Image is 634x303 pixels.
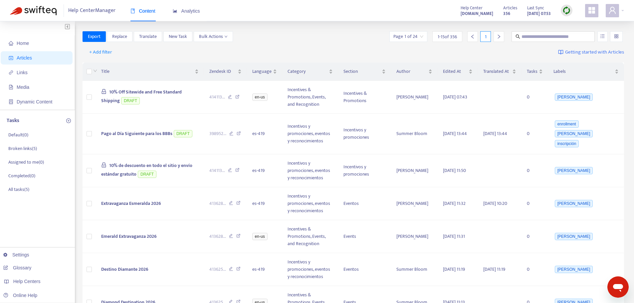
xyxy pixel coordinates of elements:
[101,162,192,178] span: 10% de descuento en todo el sitio y envío estándar gratuito
[68,4,115,17] span: Help Center Manager
[522,187,548,220] td: 0
[443,93,467,101] span: [DATE] 07:43
[527,68,537,75] span: Tasks
[391,253,438,286] td: Summer Bloom
[522,220,548,253] td: 0
[130,8,155,14] span: Content
[497,34,501,39] span: right
[565,49,624,56] span: Getting started with Articles
[555,167,593,174] span: [PERSON_NAME]
[101,232,157,240] span: Emerald Extravaganza 2026
[478,63,522,81] th: Translated At
[338,220,391,253] td: Events
[173,8,200,14] span: Analytics
[247,253,282,286] td: es-419
[101,68,193,75] span: Title
[483,130,507,137] span: [DATE] 13:44
[338,81,391,114] td: Incentives & Promotions
[83,31,106,42] button: Export
[443,232,465,240] span: [DATE] 11:31
[522,114,548,154] td: 0
[461,4,483,12] span: Help Center
[597,31,608,42] button: unordered-list
[252,68,272,75] span: Language
[600,34,605,39] span: unordered-list
[470,34,475,39] span: left
[247,63,282,81] th: Language
[522,154,548,187] td: 0
[7,117,19,125] p: Tasks
[555,233,593,240] span: [PERSON_NAME]
[107,31,132,42] button: Replace
[93,69,97,73] span: down
[252,233,268,240] span: en-us
[9,56,13,60] span: account-book
[343,68,380,75] span: Section
[282,253,338,286] td: Incentivos y promociones, eventos y reconocimientos
[3,252,29,257] a: Settings
[209,200,226,207] span: 413628 ...
[391,114,438,154] td: Summer Bloom
[9,70,13,75] span: link
[17,41,29,46] span: Home
[483,68,511,75] span: Translated At
[17,99,52,104] span: Dynamic Content
[8,145,37,152] p: Broken links ( 5 )
[101,162,106,168] span: lock
[101,265,148,273] span: Destino Diamante 2026
[391,220,438,253] td: [PERSON_NAME]
[247,187,282,220] td: es-419
[209,68,236,75] span: Zendesk ID
[438,63,478,81] th: Edited At
[338,187,391,220] td: Eventos
[3,293,37,298] a: Online Help
[66,118,71,123] span: plus-circle
[548,63,624,81] th: Labels
[163,31,192,42] button: New Task
[391,154,438,187] td: [PERSON_NAME]
[503,4,517,12] span: Articles
[224,35,228,38] span: down
[8,186,29,193] p: All tasks ( 5 )
[138,171,156,178] span: DRAFT
[338,63,391,81] th: Section
[503,10,510,17] strong: 356
[134,31,162,42] button: Translate
[10,6,57,15] img: Swifteq
[483,200,507,207] span: [DATE] 10:20
[555,130,593,137] span: [PERSON_NAME]
[483,265,505,273] span: [DATE] 11:19
[130,9,135,13] span: book
[17,84,29,90] span: Media
[282,220,338,253] td: Incentives & Promotions, Events, and Recognition
[391,63,438,81] th: Author
[247,154,282,187] td: es-419
[89,48,112,56] span: + Add filter
[443,68,467,75] span: Edited At
[112,33,127,40] span: Replace
[608,6,616,14] span: user
[438,33,457,40] span: 1 - 15 of 356
[121,97,140,104] span: DRAFT
[558,50,563,55] img: image-link
[282,63,338,81] th: Category
[96,63,204,81] th: Title
[9,41,13,46] span: home
[9,85,13,89] span: file-image
[282,81,338,114] td: Incentives & Promotions, Events, and Recognition
[17,55,32,61] span: Articles
[338,114,391,154] td: Incentivos y promociones
[8,131,28,138] p: Default ( 0 )
[443,130,467,137] span: [DATE] 13:44
[558,47,624,58] a: Getting started with Articles
[555,200,593,207] span: [PERSON_NAME]
[13,279,41,284] span: Help Centers
[522,81,548,114] td: 0
[461,10,493,17] a: [DOMAIN_NAME]
[391,187,438,220] td: [PERSON_NAME]
[101,89,106,94] span: lock
[209,130,226,137] span: 398952 ...
[396,68,427,75] span: Author
[169,33,187,40] span: New Task
[3,265,31,270] a: Glossary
